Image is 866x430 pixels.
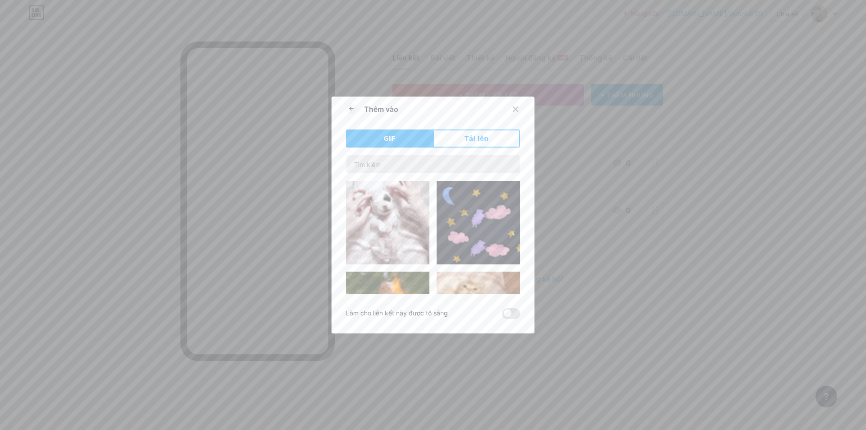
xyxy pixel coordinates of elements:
[437,272,520,355] img: Gihpy
[346,309,448,317] font: Làm cho liên kết này được tô sáng
[465,135,488,142] font: Tải lên
[346,272,429,388] img: Gihpy
[346,155,520,173] input: Tìm kiếm
[433,129,520,148] button: Tải lên
[383,135,395,142] font: GIF
[364,105,398,114] font: Thêm vào
[346,181,429,264] img: Gihpy
[346,129,433,148] button: GIF
[437,181,520,264] img: Gihpy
